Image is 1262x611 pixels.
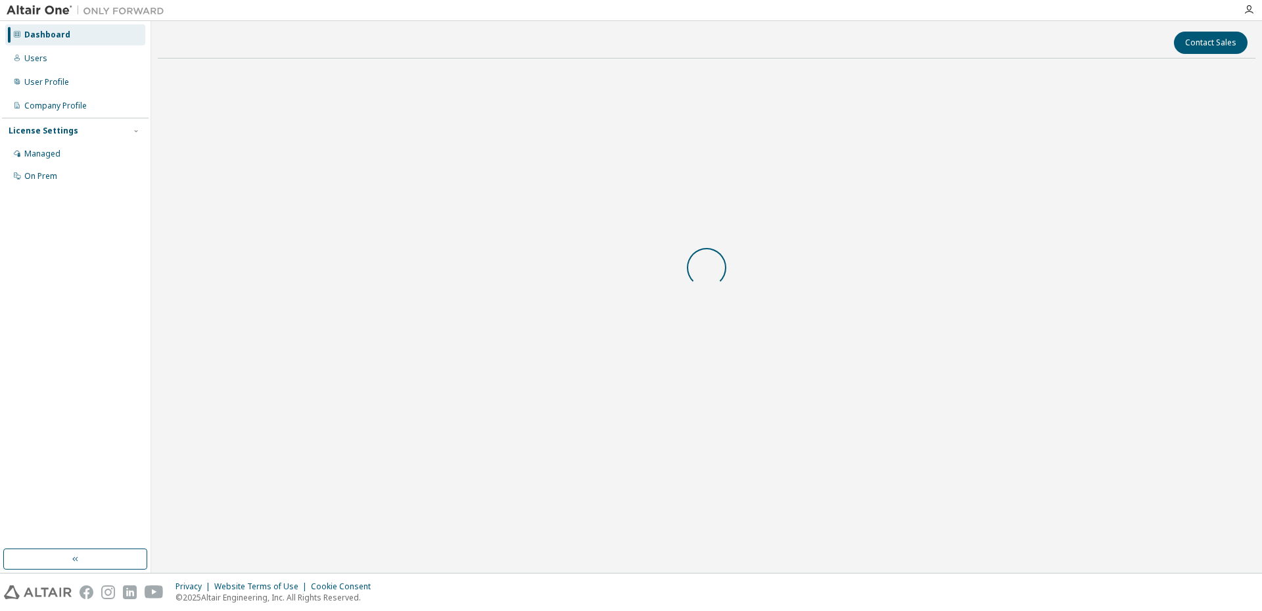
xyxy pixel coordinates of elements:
[24,101,87,111] div: Company Profile
[24,30,70,40] div: Dashboard
[7,4,171,17] img: Altair One
[80,585,93,599] img: facebook.svg
[24,53,47,64] div: Users
[24,149,60,159] div: Managed
[9,126,78,136] div: License Settings
[175,592,379,603] p: © 2025 Altair Engineering, Inc. All Rights Reserved.
[24,171,57,182] div: On Prem
[175,581,214,592] div: Privacy
[24,77,69,87] div: User Profile
[1174,32,1248,54] button: Contact Sales
[145,585,164,599] img: youtube.svg
[311,581,379,592] div: Cookie Consent
[214,581,311,592] div: Website Terms of Use
[4,585,72,599] img: altair_logo.svg
[101,585,115,599] img: instagram.svg
[123,585,137,599] img: linkedin.svg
